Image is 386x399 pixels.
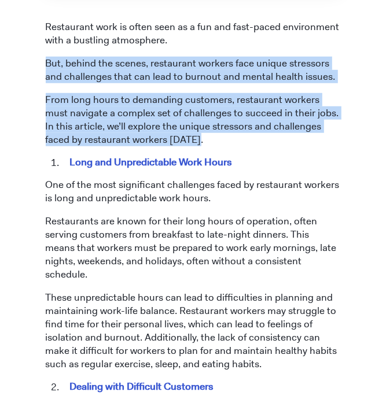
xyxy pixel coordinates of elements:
p: One of the most significant challenges faced by restaurant workers is long and unpredictable work... [46,178,341,205]
p: Restaurants are known for their long hours of operation, often serving customers from breakfast t... [46,215,341,281]
p: From long hours to demanding customers, restaurant workers must navigate a complex set of challen... [46,93,341,146]
p: Restaurant work is often seen as a fun and fast-paced environment with a bustling atmosphere. [46,20,341,47]
mark: Dealing with Difficult Customers [68,378,216,395]
p: But, behind the scenes, restaurant workers face unique stressors and challenges that can lead to ... [46,57,341,83]
mark: Long and Unpredictable Work Hours [68,154,234,171]
p: These unpredictable hours can lead to difficulties in planning and maintaining work-life balance.... [46,291,341,371]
